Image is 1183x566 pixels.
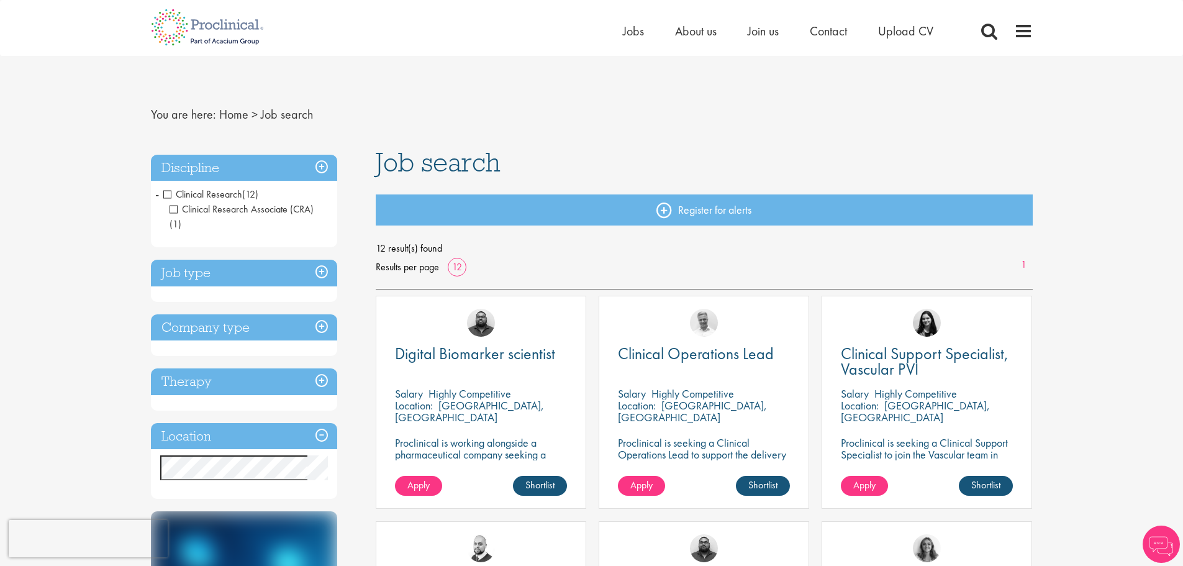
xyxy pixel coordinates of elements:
span: Clinical Support Specialist, Vascular PVI [841,343,1008,380]
span: Project/Study Manager (CSM/CPM) [170,232,273,260]
h3: Location [151,423,337,450]
span: Location: [841,398,879,413]
span: Apply [630,478,653,491]
span: - [155,185,159,203]
p: Proclinical is seeking a Clinical Support Specialist to join the Vascular team in [GEOGRAPHIC_DAT... [841,437,1013,496]
img: Joshua Bye [690,309,718,337]
span: 12 result(s) found [376,239,1033,258]
span: Clinical Research [163,188,242,201]
span: Digital Biomarker scientist [395,343,555,364]
span: Salary [841,386,869,401]
p: [GEOGRAPHIC_DATA], [GEOGRAPHIC_DATA] [841,398,990,424]
span: Salary [618,386,646,401]
a: Apply [395,476,442,496]
img: Vikram Nadgir [467,534,495,562]
span: Clinical Research [163,188,258,201]
a: Shortlist [513,476,567,496]
a: About us [675,23,717,39]
span: You are here: [151,106,216,122]
p: [GEOGRAPHIC_DATA], [GEOGRAPHIC_DATA] [618,398,767,424]
a: Apply [618,476,665,496]
a: Shortlist [736,476,790,496]
img: Indre Stankeviciute [913,309,941,337]
p: Highly Competitive [651,386,734,401]
a: 1 [1015,258,1033,272]
span: Apply [407,478,430,491]
h3: Job type [151,260,337,286]
p: Proclinical is seeking a Clinical Operations Lead to support the delivery of clinical trials in o... [618,437,790,472]
span: Apply [853,478,876,491]
h3: Therapy [151,368,337,395]
span: > [252,106,258,122]
p: Proclinical is working alongside a pharmaceutical company seeking a Digital Biomarker Scientist t... [395,437,567,496]
span: Job search [261,106,313,122]
a: Clinical Operations Lead [618,346,790,362]
h3: Discipline [151,155,337,181]
span: Clinical Research Associate (CRA) [170,203,314,216]
a: Register for alerts [376,194,1033,226]
img: Ashley Bennett [467,309,495,337]
iframe: reCAPTCHA [9,520,168,557]
a: Contact [810,23,847,39]
a: Upload CV [878,23,933,39]
a: Shortlist [959,476,1013,496]
a: 12 [448,260,466,273]
span: Job search [376,145,501,179]
a: Digital Biomarker scientist [395,346,567,362]
a: Jobs [623,23,644,39]
span: Location: [395,398,433,413]
span: Salary [395,386,423,401]
a: Join us [748,23,779,39]
img: Chatbot [1143,526,1180,563]
p: Highly Competitive [428,386,511,401]
h3: Company type [151,314,337,341]
img: Ashley Bennett [690,534,718,562]
a: Clinical Support Specialist, Vascular PVI [841,346,1013,377]
img: Jackie Cerchio [913,534,941,562]
a: breadcrumb link [219,106,248,122]
span: Clinical Research Associate (CRA) [170,203,314,231]
span: Clinical Operations Lead [618,343,774,364]
a: Apply [841,476,888,496]
span: (1) [170,217,181,231]
span: (12) [242,188,258,201]
p: [GEOGRAPHIC_DATA], [GEOGRAPHIC_DATA] [395,398,544,424]
span: Results per page [376,258,439,276]
p: Highly Competitive [874,386,957,401]
span: Location: [618,398,656,413]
